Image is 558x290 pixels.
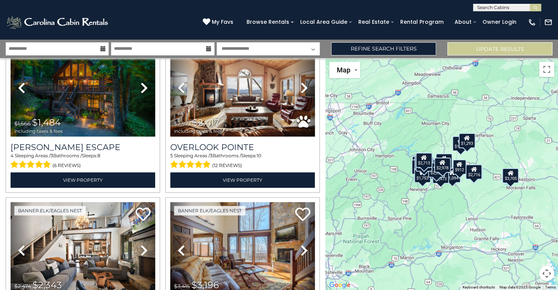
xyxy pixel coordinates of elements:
[539,62,554,77] button: Toggle fullscreen view
[212,18,233,26] span: My Favs
[14,206,86,215] a: Banner Elk/Eagles Nest
[14,129,63,133] span: including taxes & fees
[412,159,428,174] div: $1,904
[415,155,431,170] div: $3,005
[416,156,432,171] div: $2,444
[331,42,436,55] a: Refine Search Filters
[451,16,475,28] a: About
[432,168,449,183] div: $2,473
[462,285,495,290] button: Keyboard shortcuts
[396,16,447,28] a: Rental Program
[453,160,466,175] div: $912
[428,162,445,177] div: $2,559
[539,266,554,281] button: Map camera controls
[52,161,81,170] span: (6 reviews)
[212,161,242,170] span: (12 reviews)
[32,117,61,128] span: $1,484
[444,167,461,183] div: $1,094
[11,142,155,152] a: [PERSON_NAME] Escape
[170,142,315,152] a: Overlook Pointe
[14,120,31,127] span: $1,566
[528,18,536,26] img: phone-regular-white.png
[355,16,393,28] a: Real Estate
[329,62,360,78] button: Change map style
[170,40,315,137] img: thumbnail_163477009.jpeg
[257,153,261,158] span: 10
[327,280,352,290] a: Open this area in Google Maps (opens a new window)
[295,207,310,223] a: Add to favorites
[499,285,541,289] span: Map data ©2025 Google
[544,18,552,26] img: mail-regular-white.png
[417,152,430,167] div: $979
[459,133,475,148] div: $1,293
[170,172,315,188] a: View Property
[14,283,31,290] span: $2,474
[170,153,173,158] span: 5
[11,142,155,152] h3: Todd Escape
[51,153,53,158] span: 3
[11,153,14,158] span: 4
[11,172,155,188] a: View Property
[6,15,110,30] img: White-1-2.png
[327,280,352,290] img: Google
[479,16,520,28] a: Owner Login
[11,40,155,137] img: thumbnail_168627805.jpeg
[337,66,350,74] span: Map
[97,153,100,158] span: 8
[203,18,235,26] a: My Favs
[466,164,482,180] div: $2,716
[174,120,191,127] span: $2,577
[210,153,213,158] span: 3
[174,206,245,215] a: Banner Elk/Eagles Nest
[192,117,219,128] span: $2,417
[452,136,469,151] div: $1,484
[434,158,451,173] div: $2,978
[296,16,351,28] a: Local Area Guide
[545,285,556,289] a: Terms
[447,42,552,55] button: Update Results
[503,168,519,183] div: $3,705
[436,153,452,169] div: $2,829
[174,129,222,133] span: including taxes & fees
[174,283,190,290] span: $3,415
[243,16,293,28] a: Browse Rentals
[136,207,151,223] a: Add to favorites
[11,152,155,170] div: Sleeping Areas / Bathrooms / Sleeps:
[416,153,432,168] div: $2,713
[170,152,315,170] div: Sleeping Areas / Bathrooms / Sleeps:
[414,168,431,183] div: $1,753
